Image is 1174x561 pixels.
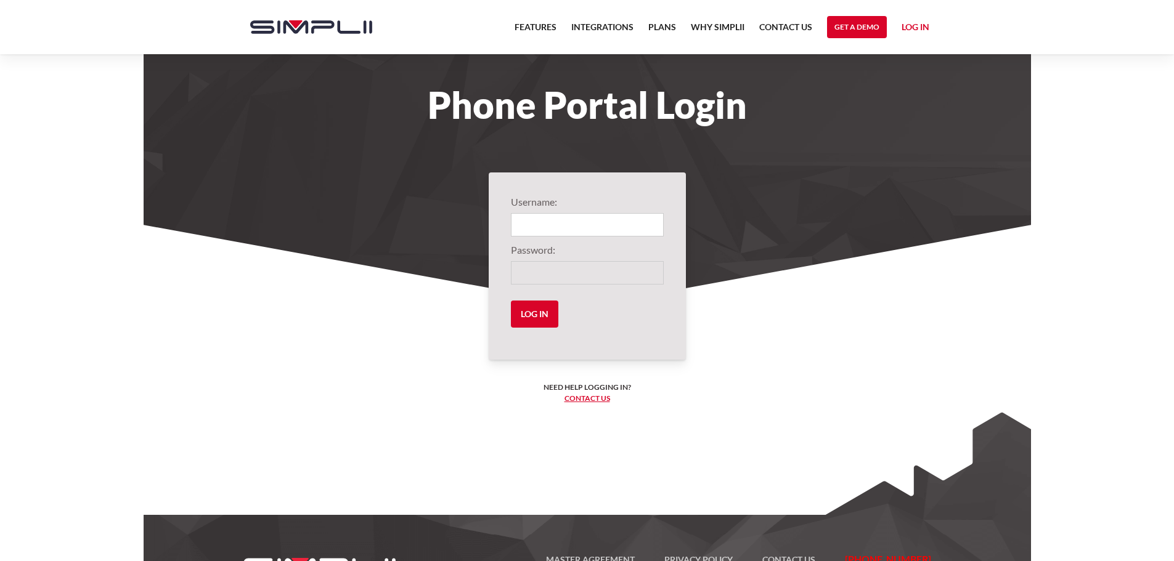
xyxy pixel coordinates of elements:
[571,20,634,42] a: Integrations
[759,20,812,42] a: Contact US
[544,382,631,404] h6: Need help logging in? ‍
[511,301,558,328] input: Log in
[565,394,610,403] a: Contact us
[511,195,664,209] label: Username:
[648,20,676,42] a: Plans
[250,20,372,34] img: Simplii
[511,243,664,257] label: Password:
[902,20,929,38] a: Log in
[515,20,556,42] a: Features
[238,91,937,118] h1: Phone Portal Login
[511,195,664,337] form: Login
[691,20,744,42] a: Why Simplii
[827,16,887,38] a: Get a Demo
